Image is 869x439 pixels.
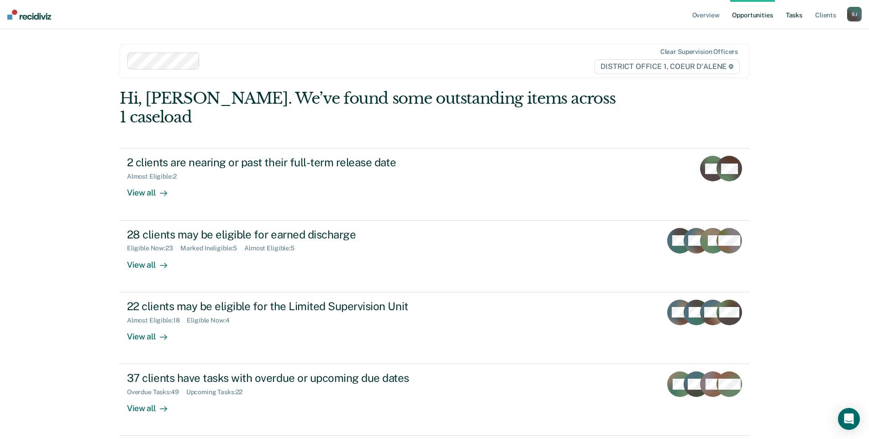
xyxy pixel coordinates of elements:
div: Almost Eligible : 18 [127,317,187,324]
div: View all [127,396,178,414]
span: DISTRICT OFFICE 1, COEUR D'ALENE [595,59,740,74]
div: 37 clients have tasks with overdue or upcoming due dates [127,371,448,385]
div: Hi, [PERSON_NAME]. We’ve found some outstanding items across 1 caseload [120,89,623,127]
div: Open Intercom Messenger [838,408,860,430]
div: Eligible Now : 23 [127,244,180,252]
div: Almost Eligible : 2 [127,173,184,180]
div: 2 clients are nearing or past their full-term release date [127,156,448,169]
div: View all [127,324,178,342]
div: Marked Ineligible : 5 [180,244,244,252]
a: 22 clients may be eligible for the Limited Supervision UnitAlmost Eligible:18Eligible Now:4View all [120,292,749,364]
img: Recidiviz [7,10,51,20]
div: Upcoming Tasks : 22 [186,388,250,396]
a: 37 clients have tasks with overdue or upcoming due datesOverdue Tasks:49Upcoming Tasks:22View all [120,364,749,436]
div: S J [847,7,862,21]
a: 28 clients may be eligible for earned dischargeEligible Now:23Marked Ineligible:5Almost Eligible:... [120,221,749,292]
div: Clear supervision officers [660,48,738,56]
a: 2 clients are nearing or past their full-term release dateAlmost Eligible:2View all [120,148,749,220]
div: View all [127,180,178,198]
button: SJ [847,7,862,21]
div: Eligible Now : 4 [187,317,237,324]
div: Overdue Tasks : 49 [127,388,186,396]
div: 28 clients may be eligible for earned discharge [127,228,448,241]
div: Almost Eligible : 5 [244,244,302,252]
div: 22 clients may be eligible for the Limited Supervision Unit [127,300,448,313]
div: View all [127,252,178,270]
